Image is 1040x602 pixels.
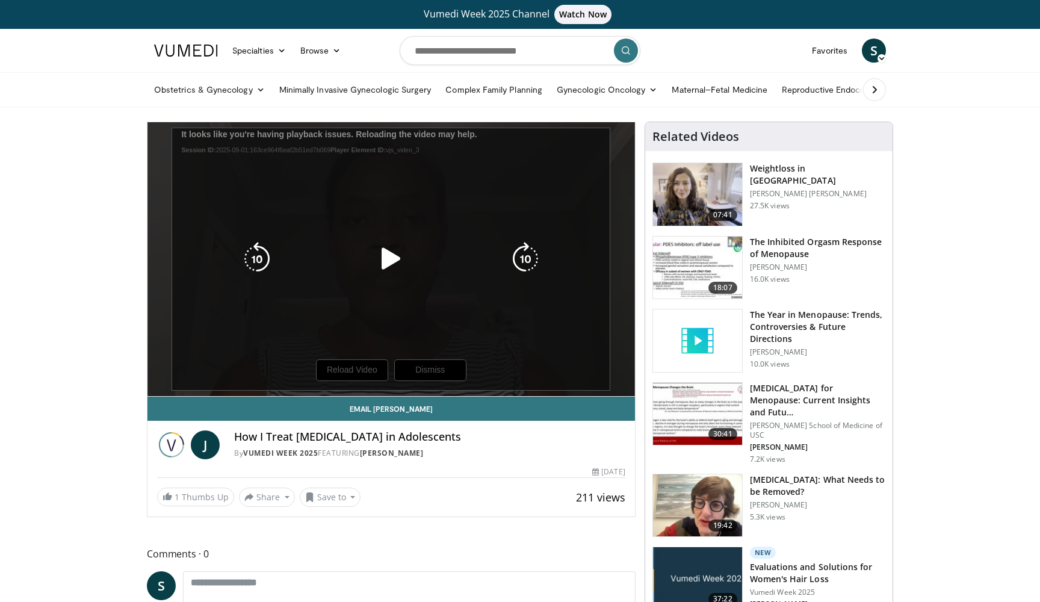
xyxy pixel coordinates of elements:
a: S [147,571,176,600]
p: New [750,547,776,559]
span: Watch Now [554,5,611,24]
img: video_placeholder_short.svg [653,309,742,372]
h3: [MEDICAL_DATA] for Menopause: Current Insights and Futu… [750,382,885,418]
a: 18:07 The Inhibited Orgasm Response of Menopause [PERSON_NAME] 16.0K views [652,236,885,300]
a: Favorites [805,39,855,63]
span: 30:41 [708,428,737,440]
a: [PERSON_NAME] [360,448,424,458]
h3: [MEDICAL_DATA]: What Needs to be Removed? [750,474,885,498]
a: J [191,430,220,459]
a: Vumedi Week 2025 [243,448,318,458]
img: VuMedi Logo [154,45,218,57]
a: Browse [293,39,348,63]
h3: The Year in Menopause: Trends, Controversies & Future Directions [750,309,885,345]
p: Vumedi Week 2025 [750,588,885,597]
h4: Related Videos [652,129,739,144]
a: 07:41 Weightloss in [GEOGRAPHIC_DATA] [PERSON_NAME] [PERSON_NAME] 27.5K views [652,163,885,226]
a: Reproductive Endocrinology & [MEDICAL_DATA] [775,78,976,102]
p: [PERSON_NAME] [750,442,885,452]
span: 211 views [576,490,625,504]
p: [PERSON_NAME] [750,347,885,357]
a: 19:42 [MEDICAL_DATA]: What Needs to be Removed? [PERSON_NAME] 5.3K views [652,474,885,538]
a: Email [PERSON_NAME] [147,397,635,421]
p: 27.5K views [750,201,790,211]
a: Complex Family Planning [438,78,549,102]
div: By FEATURING [234,448,625,459]
img: 4d0a4bbe-a17a-46ab-a4ad-f5554927e0d3.150x105_q85_crop-smart_upscale.jpg [653,474,742,537]
input: Search topics, interventions [400,36,640,65]
video-js: Video Player [147,122,635,397]
span: 07:41 [708,209,737,221]
img: Vumedi Week 2025 [157,430,186,459]
a: S [862,39,886,63]
p: 7.2K views [750,455,785,464]
button: Save to [300,488,361,507]
a: Maternal–Fetal Medicine [664,78,775,102]
p: [PERSON_NAME] School of Medicine of USC [750,421,885,440]
a: Minimally Invasive Gynecologic Surgery [272,78,439,102]
h3: Evaluations and Solutions for Women's Hair Loss [750,561,885,585]
h3: Weightloss in [GEOGRAPHIC_DATA] [750,163,885,187]
span: 18:07 [708,282,737,294]
img: 9983fed1-7565-45be-8934-aef1103ce6e2.150x105_q85_crop-smart_upscale.jpg [653,163,742,226]
span: Comments 0 [147,546,636,562]
span: 1 [175,491,179,503]
a: The Year in Menopause: Trends, Controversies & Future Directions [PERSON_NAME] 10.0K views [652,309,885,373]
img: 283c0f17-5e2d-42ba-a87c-168d447cdba4.150x105_q85_crop-smart_upscale.jpg [653,237,742,299]
p: 5.3K views [750,512,785,522]
a: Vumedi Week 2025 ChannelWatch Now [156,5,884,24]
a: Specialties [225,39,293,63]
p: [PERSON_NAME] [750,262,885,272]
span: 19:42 [708,520,737,532]
p: 16.0K views [750,275,790,284]
a: Gynecologic Oncology [549,78,664,102]
h3: The Inhibited Orgasm Response of Menopause [750,236,885,260]
p: [PERSON_NAME] [750,500,885,510]
h4: How I Treat [MEDICAL_DATA] in Adolescents [234,430,625,444]
p: [PERSON_NAME] [PERSON_NAME] [750,189,885,199]
a: 1 Thumbs Up [157,488,234,506]
p: 10.0K views [750,359,790,369]
button: Share [239,488,295,507]
div: [DATE] [592,467,625,477]
a: Obstetrics & Gynecology [147,78,272,102]
img: 47271b8a-94f4-49c8-b914-2a3d3af03a9e.150x105_q85_crop-smart_upscale.jpg [653,383,742,445]
a: 30:41 [MEDICAL_DATA] for Menopause: Current Insights and Futu… [PERSON_NAME] School of Medicine o... [652,382,885,464]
